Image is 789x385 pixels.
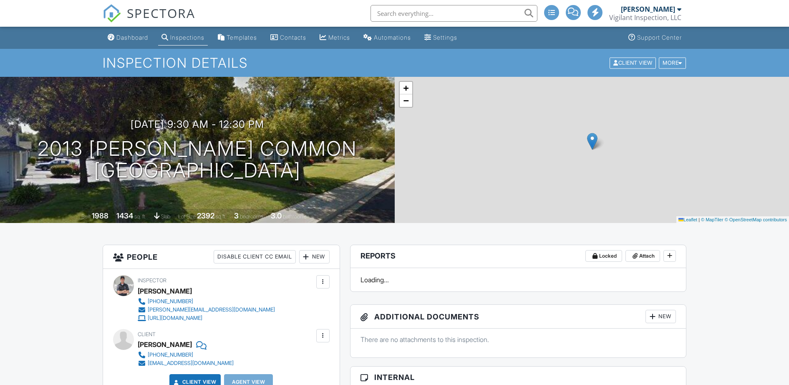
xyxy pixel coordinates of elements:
a: Zoom out [400,94,412,107]
span: sq.ft. [216,213,226,220]
div: [PERSON_NAME] [138,338,192,351]
span: slab [161,213,170,220]
div: More [659,57,686,68]
span: − [403,95,408,106]
div: 3.0 [271,211,282,220]
img: Marker [587,133,597,150]
h3: Additional Documents [350,305,686,329]
a: Leaflet [678,217,697,222]
a: Contacts [267,30,310,46]
div: Client View [610,57,656,68]
span: + [403,83,408,93]
span: SPECTORA [127,4,195,22]
div: [PERSON_NAME][EMAIL_ADDRESS][DOMAIN_NAME] [148,306,275,313]
h1: 2013 [PERSON_NAME] Common [GEOGRAPHIC_DATA] [38,138,357,182]
a: Automations (Advanced) [360,30,414,46]
div: 3 [234,211,239,220]
a: Settings [421,30,461,46]
div: [PERSON_NAME] [621,5,675,13]
input: Search everything... [371,5,537,22]
span: sq. ft. [134,213,146,220]
span: | [698,217,700,222]
div: Metrics [328,34,350,41]
a: Inspections [158,30,208,46]
a: SPECTORA [103,11,195,29]
span: Inspector [138,277,166,284]
a: [PERSON_NAME][EMAIL_ADDRESS][DOMAIN_NAME] [138,306,275,314]
span: Client [138,331,156,337]
img: The Best Home Inspection Software - Spectora [103,4,121,23]
a: Client View [609,59,658,66]
a: [URL][DOMAIN_NAME] [138,314,275,322]
div: [PHONE_NUMBER] [148,298,193,305]
div: New [299,250,330,263]
h3: [DATE] 9:30 am - 12:30 pm [131,119,264,130]
a: © MapTiler [701,217,723,222]
span: Lot Size [178,213,196,220]
span: bathrooms [283,213,307,220]
div: [URL][DOMAIN_NAME] [148,315,202,322]
div: 2392 [197,211,214,220]
a: Templates [214,30,260,46]
a: Dashboard [104,30,151,46]
a: Zoom in [400,82,412,94]
div: New [645,310,676,323]
h3: People [103,245,340,269]
div: 1988 [92,211,108,220]
a: [EMAIL_ADDRESS][DOMAIN_NAME] [138,359,234,367]
div: Templates [227,34,257,41]
a: [PHONE_NUMBER] [138,351,234,359]
div: Inspections [170,34,204,41]
span: Built [81,213,91,220]
div: [EMAIL_ADDRESS][DOMAIN_NAME] [148,360,234,367]
a: Support Center [625,30,685,46]
div: Support Center [637,34,682,41]
h1: Inspection Details [103,56,687,70]
span: bedrooms [240,213,263,220]
div: [PHONE_NUMBER] [148,352,193,358]
a: Metrics [316,30,353,46]
div: [PERSON_NAME] [138,285,192,297]
div: Automations [374,34,411,41]
div: Disable Client CC Email [214,250,296,263]
div: 1434 [116,211,133,220]
div: Contacts [280,34,306,41]
div: Settings [433,34,457,41]
a: [PHONE_NUMBER] [138,297,275,306]
p: There are no attachments to this inspection. [360,335,676,344]
div: Dashboard [116,34,148,41]
div: Vigilant Inspection, LLC [609,13,681,22]
a: © OpenStreetMap contributors [725,217,787,222]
